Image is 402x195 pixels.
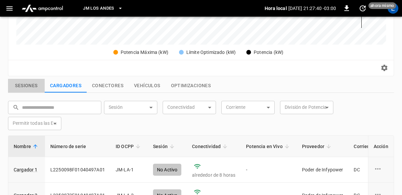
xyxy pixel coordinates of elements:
font: Sesión [153,142,168,150]
p: [DATE] 21:27:40 -03:00 [288,5,336,12]
div: Potencia Máxima (kW) [121,49,168,56]
font: ID OCPP [116,142,134,150]
span: Nombre [14,142,40,150]
div: Potencia (kW) [254,49,283,56]
button: Mostrar últimas sesiones [8,79,45,93]
td: - [241,157,296,183]
td: DC [348,157,388,183]
div: Opciones de puntos de recarga [374,165,388,175]
p: alrededor de 8 horas [192,172,235,178]
button: Establecer intervalo de actualización [357,3,368,14]
button: Mostrar los últimos puntos de recarga [45,79,87,93]
div: No Activo [153,164,181,176]
font: Proveedor [302,142,324,150]
td: L2250098F01040497A01 [45,157,110,183]
span: JM LOS ANDES [83,5,114,12]
button: JM LOS ANDES [80,2,125,15]
div: Límite Optimizado (kW) [186,49,236,56]
button: Mostrar las últimas optimizaciones [166,79,216,93]
span: Potencia en Vivo [246,142,291,150]
span: ahora mismo [368,2,396,9]
p: Hora local [265,5,287,12]
font: Nombre [14,142,31,150]
font: Corriente [354,142,374,150]
th: Acción [368,136,394,157]
font: Conectividad [192,142,221,150]
font: Potencia en Vivo [246,142,282,150]
img: ampcontrol.io logotipo [19,2,66,15]
button: Mostrar los últimos vehículos [129,79,166,93]
span: Sesión [153,142,176,150]
td: JM-LA-1 [110,157,148,183]
span: Corriente [354,142,383,150]
span: Conectividad [192,142,229,150]
font: Cargadores [50,83,81,89]
td: Poder de Infypower [297,157,349,183]
a: Cargador 1 [14,166,38,173]
button: Mostrar los conectores más recientes [87,79,129,93]
span: Proveedor [302,142,333,150]
th: Número de serie [45,136,110,157]
span: ID OCPP [116,142,142,150]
